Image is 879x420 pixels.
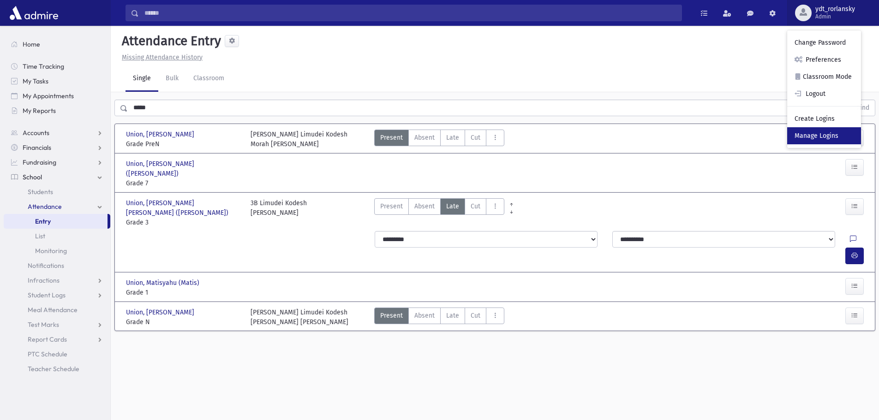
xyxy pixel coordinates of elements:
[4,347,110,361] a: PTC Schedule
[374,308,504,327] div: AttTypes
[4,361,110,376] a: Teacher Schedule
[787,68,861,85] a: Classroom Mode
[4,37,110,52] a: Home
[4,199,110,214] a: Attendance
[374,130,504,149] div: AttTypes
[122,53,203,61] u: Missing Attendance History
[28,350,67,358] span: PTC Schedule
[126,159,241,178] span: Union, [PERSON_NAME] ([PERSON_NAME])
[118,33,221,49] h5: Attendance Entry
[787,110,861,127] a: Create Logins
[4,317,110,332] a: Test Marks
[414,201,435,211] span: Absent
[126,178,241,188] span: Grade 7
[4,332,110,347] a: Report Cards
[380,201,403,211] span: Present
[28,320,59,329] span: Test Marks
[471,201,480,211] span: Cut
[126,198,241,218] span: Union, [PERSON_NAME] [PERSON_NAME] ([PERSON_NAME])
[4,89,110,103] a: My Appointments
[126,308,196,317] span: Union, [PERSON_NAME]
[126,130,196,139] span: Union, [PERSON_NAME]
[23,143,51,152] span: Financials
[787,85,861,102] a: Logout
[251,198,307,227] div: 3B Limudei Kodesh [PERSON_NAME]
[28,365,79,373] span: Teacher Schedule
[414,311,435,320] span: Absent
[23,77,48,85] span: My Tasks
[23,92,74,100] span: My Appointments
[28,188,53,196] span: Students
[4,214,108,229] a: Entry
[815,13,855,20] span: Admin
[126,278,201,288] span: Union, Matisyahu (Matis)
[7,4,60,22] img: AdmirePro
[23,62,64,71] span: Time Tracking
[126,288,241,297] span: Grade 1
[815,6,855,13] span: ydt_rorlansky
[4,155,110,170] a: Fundraising
[158,66,186,92] a: Bulk
[4,74,110,89] a: My Tasks
[446,201,459,211] span: Late
[4,59,110,74] a: Time Tracking
[4,243,110,258] a: Monitoring
[251,130,347,149] div: [PERSON_NAME] Limudei Kodesh Morah [PERSON_NAME]
[380,133,403,142] span: Present
[139,5,682,21] input: Search
[4,170,110,184] a: School
[4,302,110,317] a: Meal Attendance
[35,232,45,240] span: List
[118,53,203,61] a: Missing Attendance History
[851,100,875,116] button: Find
[4,103,110,118] a: My Reports
[380,311,403,320] span: Present
[28,202,62,211] span: Attendance
[4,288,110,302] a: Student Logs
[471,311,480,320] span: Cut
[4,140,110,155] a: Financials
[4,273,110,288] a: Infractions
[35,247,67,255] span: Monitoring
[374,198,504,227] div: AttTypes
[186,66,232,92] a: Classroom
[126,317,241,327] span: Grade N
[446,311,459,320] span: Late
[4,125,110,140] a: Accounts
[4,184,110,199] a: Students
[4,258,110,273] a: Notifications
[446,133,459,142] span: Late
[126,66,158,92] a: Single
[787,127,861,144] a: Manage Logins
[28,276,60,284] span: Infractions
[28,261,64,270] span: Notifications
[787,51,861,68] a: Preferences
[787,34,861,51] a: Change Password
[23,173,42,181] span: School
[126,218,241,227] span: Grade 3
[126,139,241,149] span: Grade PreN
[28,291,66,299] span: Student Logs
[28,335,67,343] span: Report Cards
[28,306,78,314] span: Meal Attendance
[35,217,51,225] span: Entry
[414,133,435,142] span: Absent
[251,308,348,327] div: [PERSON_NAME] Limudei Kodesh [PERSON_NAME] [PERSON_NAME]
[23,106,56,115] span: My Reports
[471,133,480,142] span: Cut
[23,40,40,48] span: Home
[23,129,49,137] span: Accounts
[4,229,110,243] a: List
[23,158,56,166] span: Fundraising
